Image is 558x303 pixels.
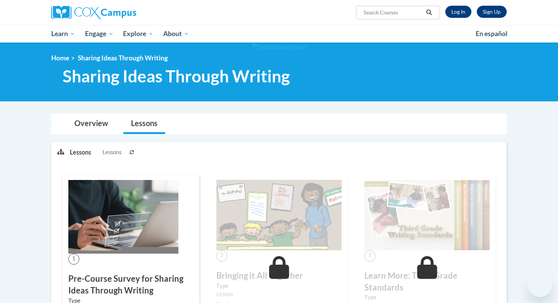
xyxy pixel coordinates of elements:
[216,290,342,298] div: Lesson
[68,254,79,265] span: 1
[216,270,342,282] h3: Bringing it All Together
[252,43,306,51] img: Section background
[78,54,168,62] span: Sharing Ideas Through Writing
[46,25,80,43] a: Learn
[118,25,158,43] a: Explore
[364,270,490,294] h3: Learn More: Third Grade Standards
[68,180,178,254] img: Course Image
[80,25,118,43] a: Engage
[51,54,69,62] a: Home
[363,8,424,17] input: Search Courses
[51,6,136,19] img: Cox Campus
[85,29,113,38] span: Engage
[63,66,290,86] span: Sharing Ideas Through Writing
[123,114,165,134] a: Lessons
[67,114,116,134] a: Overview
[216,282,342,290] label: Type
[216,180,342,251] img: Course Image
[51,29,75,38] span: Learn
[68,273,194,297] h3: Pre-Course Survey for Sharing Ideas Through Writing
[426,10,433,16] i: 
[123,29,153,38] span: Explore
[476,30,508,38] span: En español
[102,148,121,156] span: Lessons
[216,250,227,261] span: 2
[364,180,490,251] img: Course Image
[471,26,512,42] a: En español
[477,6,507,18] a: Register
[445,6,471,18] a: Log In
[424,8,435,17] button: Search
[528,273,552,297] iframe: Button to launch messaging window
[364,250,375,261] span: 3
[40,25,518,43] div: Main menu
[364,293,490,301] label: Type
[163,29,189,38] span: About
[70,148,91,156] p: Lessons
[158,25,194,43] a: About
[51,6,195,19] a: Cox Campus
